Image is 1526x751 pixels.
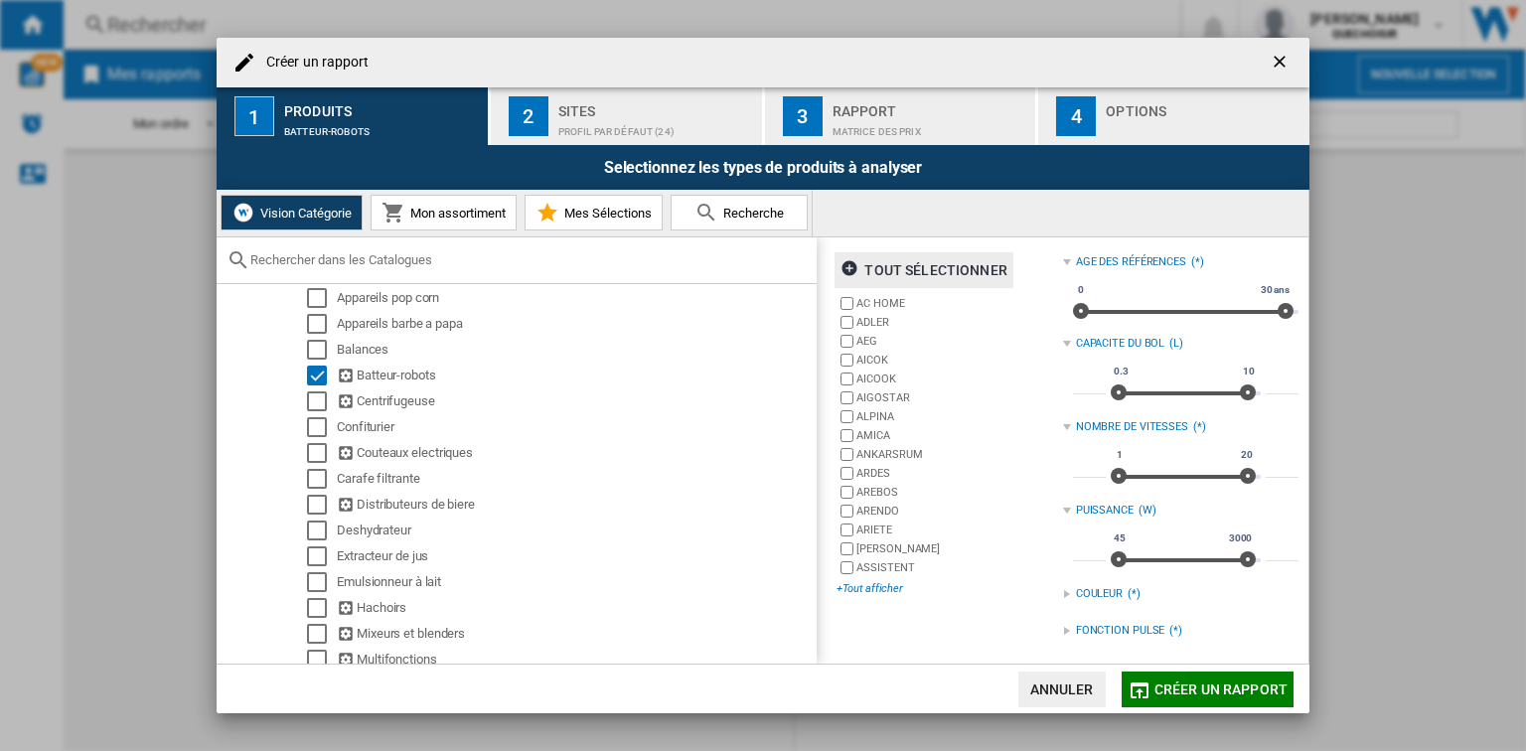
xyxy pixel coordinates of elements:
label: ALPINA [856,409,1062,424]
label: [PERSON_NAME] [856,541,1062,556]
div: PUISSANCE [1076,503,1134,519]
md-checkbox: Select [307,288,337,308]
input: brand.name [840,486,853,499]
div: Confiturier [337,417,814,437]
div: Profil par défaut (24) [558,116,754,137]
div: Deshydrateur [337,521,814,540]
label: ASSISTENT [856,560,1062,575]
md-checkbox: Select [307,495,337,515]
div: 2 [509,96,548,136]
md-checkbox: Select [307,546,337,566]
button: getI18NText('BUTTONS.CLOSE_DIALOG') [1262,43,1301,82]
span: 45 [1111,530,1129,546]
div: Carafe filtrante [337,469,814,489]
md-checkbox: Select [307,650,337,670]
span: 1 [1114,447,1126,463]
div: Batteur-robots [337,366,814,385]
span: 0.3 [1111,364,1132,379]
input: brand.name [840,335,853,348]
label: AEG [856,334,1062,349]
div: Options [1106,95,1301,116]
input: brand.name [840,391,853,404]
div: 1 [234,96,274,136]
span: 20 [1238,447,1256,463]
h4: Créer un rapport [256,53,370,73]
div: +Tout afficher [837,581,1062,596]
button: Créer un rapport [1122,672,1294,707]
input: brand.name [840,505,853,518]
input: brand.name [840,542,853,555]
button: Vision Catégorie [221,195,363,230]
div: Batteur-robots [284,116,480,137]
input: brand.name [840,316,853,329]
div: 3 [783,96,823,136]
input: brand.name [840,561,853,574]
button: Mon assortiment [371,195,517,230]
button: Recherche [671,195,808,230]
md-checkbox: Select [307,340,337,360]
input: brand.name [840,354,853,367]
span: Recherche [718,206,784,221]
md-checkbox: Select [307,624,337,644]
md-checkbox: Select [307,391,337,411]
div: FONCTION PULSE [1076,623,1165,639]
div: (L) [1169,336,1298,352]
div: Centrifugeuse [337,391,814,411]
label: ARDES [856,466,1062,481]
md-checkbox: Select [307,469,337,489]
label: AICOOK [856,372,1062,386]
input: brand.name [840,467,853,480]
span: 30 ans [1258,282,1293,298]
label: AREBOS [856,485,1062,500]
label: ANKARSRUM [856,447,1062,462]
label: AICOK [856,353,1062,368]
label: ADLER [856,315,1062,330]
span: Créer un rapport [1154,681,1288,697]
md-checkbox: Select [307,417,337,437]
input: Rechercher dans les Catalogues [250,252,807,267]
button: 2 Sites Profil par défaut (24) [491,87,764,145]
div: 4 [1056,96,1096,136]
span: Vision Catégorie [255,206,352,221]
div: Age des références [1076,254,1186,270]
div: (W) [1139,503,1298,519]
span: Mon assortiment [405,206,506,221]
md-checkbox: Select [307,366,337,385]
label: ARIETE [856,523,1062,537]
div: COULEUR [1076,586,1123,602]
md-checkbox: Select [307,443,337,463]
div: Appareils barbe a papa [337,314,814,334]
md-checkbox: Select [307,572,337,592]
div: Appareils pop corn [337,288,814,308]
div: Balances [337,340,814,360]
button: 4 Options [1038,87,1309,145]
input: brand.name [840,524,853,536]
md-checkbox: Select [307,598,337,618]
input: brand.name [840,373,853,385]
button: 3 Rapport Matrice des prix [765,87,1038,145]
div: Rapport [833,95,1028,116]
div: tout sélectionner [840,252,1006,288]
span: 0 [1075,282,1087,298]
span: 3000 [1226,530,1256,546]
span: Mes Sélections [559,206,652,221]
md-checkbox: Select [307,314,337,334]
div: Mixeurs et blenders [337,624,814,644]
button: 1 Produits Batteur-robots [217,87,490,145]
div: Produits [284,95,480,116]
div: Multifonctions [337,650,814,670]
label: AC HOME [856,296,1062,311]
div: CAPACITE DU BOL [1076,336,1165,352]
button: tout sélectionner [835,252,1012,288]
div: Sites [558,95,754,116]
div: Distributeurs de biere [337,495,814,515]
div: NOMBRE DE VITESSES [1076,419,1188,435]
label: AMICA [856,428,1062,443]
div: Couteaux electriques [337,443,814,463]
input: brand.name [840,410,853,423]
input: brand.name [840,297,853,310]
div: Hachoirs [337,598,814,618]
div: Matrice des prix [833,116,1028,137]
button: Mes Sélections [525,195,663,230]
md-checkbox: Select [307,521,337,540]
